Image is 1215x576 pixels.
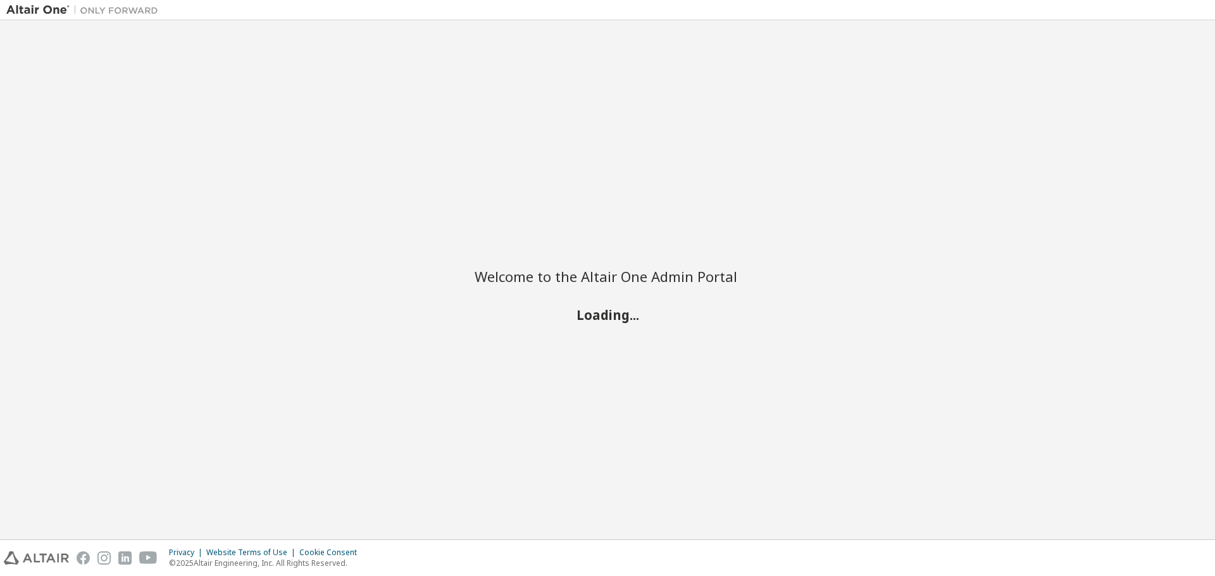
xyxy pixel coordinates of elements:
[6,4,165,16] img: Altair One
[4,551,69,565] img: altair_logo.svg
[169,558,364,568] p: © 2025 Altair Engineering, Inc. All Rights Reserved.
[139,551,158,565] img: youtube.svg
[299,548,364,558] div: Cookie Consent
[206,548,299,558] div: Website Terms of Use
[77,551,90,565] img: facebook.svg
[475,267,740,285] h2: Welcome to the Altair One Admin Portal
[169,548,206,558] div: Privacy
[118,551,132,565] img: linkedin.svg
[475,306,740,322] h2: Loading...
[97,551,111,565] img: instagram.svg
